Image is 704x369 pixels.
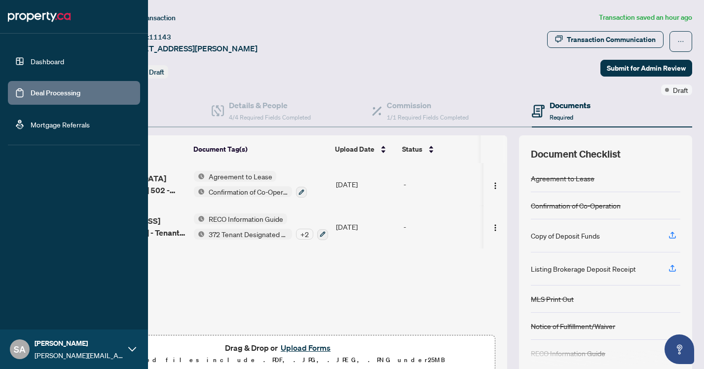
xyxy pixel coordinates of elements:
span: Document Checklist [531,147,621,161]
h4: Details & People [229,99,311,111]
span: Agreement to Lease [205,171,276,182]
span: Upload Date [335,144,374,155]
div: - [404,221,480,232]
div: MLS Print Out [531,293,574,304]
span: 4/4 Required Fields Completed [229,114,311,121]
img: Logo [491,182,499,190]
td: [DATE] [332,163,399,205]
span: 372 Tenant Designated Representation Agreement with Company Schedule A [205,229,292,240]
button: Open asap [665,334,694,364]
img: Status Icon [194,186,205,197]
th: Upload Date [331,135,398,163]
button: Logo [487,176,503,192]
span: Draft [673,84,688,95]
div: RECO Information Guide [531,348,605,359]
span: [STREET_ADDRESS][PERSON_NAME] [122,42,258,54]
td: [DATE] [332,205,399,248]
img: Status Icon [194,229,205,240]
p: Supported files include .PDF, .JPG, .JPEG, .PNG under 25 MB [70,354,489,366]
article: Transaction saved an hour ago [599,12,692,23]
span: RECO Information Guide [205,213,287,224]
button: Logo [487,219,503,235]
span: ellipsis [677,38,684,45]
button: Transaction Communication [547,31,664,48]
div: - [404,179,480,190]
a: Dashboard [31,57,64,66]
div: Notice of Fulfillment/Waiver [531,321,615,331]
span: 1/1 Required Fields Completed [387,114,469,121]
img: Logo [491,224,499,232]
span: SA [14,342,26,356]
span: [PERSON_NAME] [35,338,123,349]
span: Submit for Admin Review [607,60,686,76]
h4: Documents [550,99,591,111]
span: Confirmation of Co-Operation [205,186,292,197]
div: Transaction Communication [567,32,656,47]
img: logo [8,9,71,25]
div: Copy of Deposit Funds [531,230,600,241]
button: Status IconAgreement to LeaseStatus IconConfirmation of Co-Operation [194,171,307,198]
button: Upload Forms [278,341,333,354]
span: Required [550,114,573,121]
img: Status Icon [194,171,205,182]
span: Drag & Drop or [225,341,333,354]
span: Status [402,144,422,155]
button: Submit for Admin Review [600,60,692,77]
span: 11143 [149,33,171,41]
a: Deal Processing [31,88,80,97]
div: Agreement to Lease [531,173,594,184]
span: Draft [149,68,164,77]
span: View Transaction [123,13,176,22]
div: Confirmation of Co-Operation [531,200,621,211]
a: Mortgage Referrals [31,120,90,129]
h4: Commission [387,99,469,111]
span: [PERSON_NAME][EMAIL_ADDRESS][DOMAIN_NAME] [35,350,123,361]
th: Document Tag(s) [189,135,331,163]
img: Status Icon [194,213,205,224]
button: Status IconRECO Information GuideStatus Icon372 Tenant Designated Representation Agreement with C... [194,213,328,240]
div: Listing Brokerage Deposit Receipt [531,263,636,274]
th: Status [398,135,482,163]
div: + 2 [296,229,313,240]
